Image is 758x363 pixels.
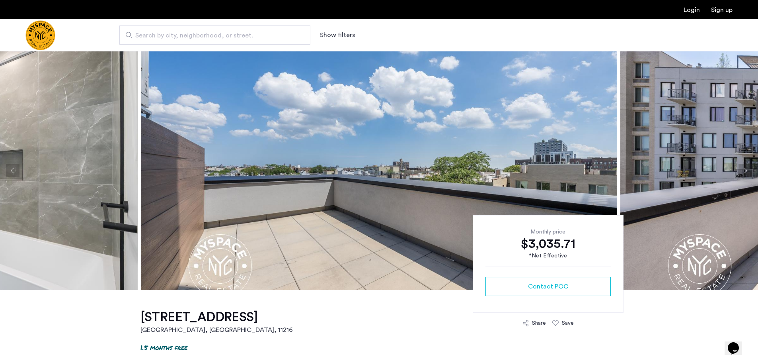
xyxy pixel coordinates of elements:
[485,228,611,236] div: Monthly price
[562,319,574,327] div: Save
[485,277,611,296] button: button
[320,30,355,40] button: Show or hide filters
[528,282,568,291] span: Contact POC
[711,7,733,13] a: Registration
[25,20,55,50] img: logo
[135,31,288,40] span: Search by city, neighborhood, or street.
[141,51,617,290] img: apartment
[485,236,611,252] div: $3,035.71
[140,309,293,335] a: [STREET_ADDRESS][GEOGRAPHIC_DATA], [GEOGRAPHIC_DATA], 11216
[119,26,310,45] input: Apartment Search
[739,164,752,177] button: Next apartment
[140,343,187,352] p: 1.5 months free
[6,164,19,177] button: Previous apartment
[485,252,611,260] div: *Net Effective
[532,319,546,327] div: Share
[25,20,55,50] a: Cazamio Logo
[684,7,700,13] a: Login
[725,331,750,355] iframe: chat widget
[140,309,293,325] h1: [STREET_ADDRESS]
[140,325,293,335] h2: [GEOGRAPHIC_DATA], [GEOGRAPHIC_DATA] , 11216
